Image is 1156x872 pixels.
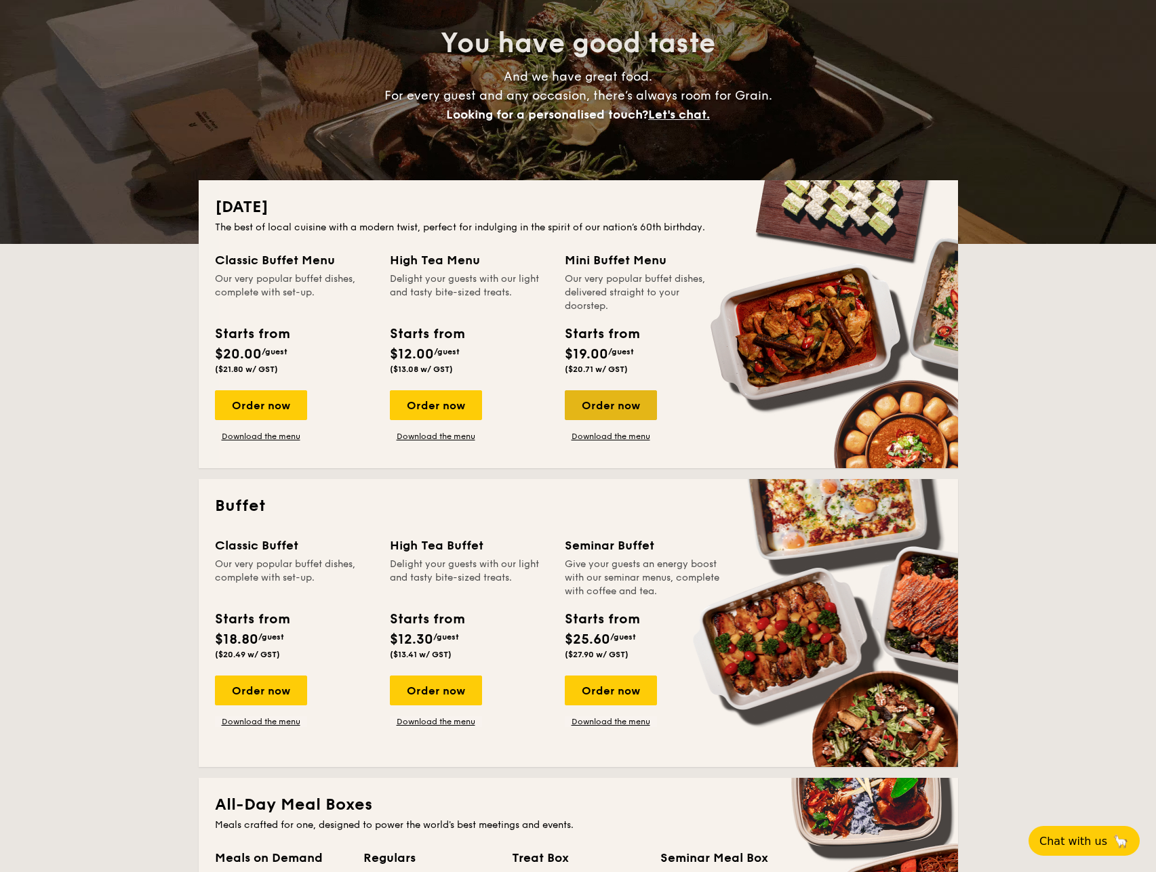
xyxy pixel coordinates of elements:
div: Order now [215,676,307,705]
span: And we have great food. For every guest and any occasion, there’s always room for Grain. [384,69,772,122]
div: Order now [215,390,307,420]
div: Classic Buffet [215,536,374,555]
span: $18.80 [215,631,258,648]
div: Give your guests an energy boost with our seminar menus, complete with coffee and tea. [565,558,723,598]
span: $19.00 [565,346,608,362]
a: Download the menu [565,716,657,727]
span: ($27.90 w/ GST) [565,650,629,659]
span: /guest [608,347,634,356]
div: Order now [390,390,482,420]
span: ($13.08 w/ GST) [390,365,453,374]
span: /guest [433,632,459,642]
div: Meals on Demand [215,848,347,867]
div: Delight your guests with our light and tasty bite-sized treats. [390,272,549,313]
span: ($20.71 w/ GST) [565,365,628,374]
div: Our very popular buffet dishes, complete with set-up. [215,272,374,313]
h2: [DATE] [215,196,942,218]
a: Download the menu [390,716,482,727]
div: Mini Buffet Menu [565,251,723,270]
a: Download the menu [215,431,307,442]
div: Starts from [390,324,464,344]
div: Our very popular buffet dishes, complete with set-up. [215,558,374,598]
div: Regulars [363,848,496,867]
span: You have good taste [441,27,715,60]
span: /guest [258,632,284,642]
div: Starts from [390,609,464,629]
span: Let's chat. [648,107,710,122]
span: /guest [434,347,460,356]
div: Starts from [565,609,639,629]
div: Starts from [565,324,639,344]
a: Download the menu [565,431,657,442]
div: Order now [565,390,657,420]
div: Seminar Meal Box [660,848,793,867]
div: Treat Box [512,848,644,867]
div: Order now [565,676,657,705]
h2: Buffet [215,495,942,517]
a: Download the menu [390,431,482,442]
h2: All-Day Meal Boxes [215,794,942,816]
button: Chat with us🦙 [1029,826,1140,856]
span: /guest [262,347,287,356]
div: Seminar Buffet [565,536,723,555]
div: Meals crafted for one, designed to power the world's best meetings and events. [215,818,942,832]
span: $20.00 [215,346,262,362]
div: Our very popular buffet dishes, delivered straight to your doorstep. [565,272,723,313]
div: High Tea Buffet [390,536,549,555]
div: Starts from [215,324,289,344]
div: High Tea Menu [390,251,549,270]
div: The best of local cuisine with a modern twist, perfect for indulging in the spirit of our nation’... [215,221,942,234]
span: ($21.80 w/ GST) [215,365,278,374]
div: Classic Buffet Menu [215,251,374,270]
span: $12.30 [390,631,433,648]
span: Chat with us [1039,835,1107,848]
span: $25.60 [565,631,610,648]
div: Starts from [215,609,289,629]
span: ($20.49 w/ GST) [215,650,280,659]
span: ($13.41 w/ GST) [390,650,452,659]
a: Download the menu [215,716,307,727]
span: Looking for a personalised touch? [446,107,648,122]
div: Order now [390,676,482,705]
span: 🦙 [1113,833,1129,849]
span: /guest [610,632,636,642]
span: $12.00 [390,346,434,362]
div: Delight your guests with our light and tasty bite-sized treats. [390,558,549,598]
